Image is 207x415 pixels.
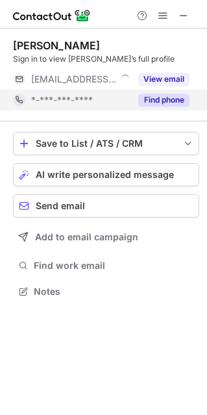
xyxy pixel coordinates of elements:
[34,286,194,297] span: Notes
[36,170,174,180] span: AI write personalized message
[35,232,138,242] span: Add to email campaign
[13,132,199,155] button: save-profile-one-click
[138,73,189,86] button: Reveal Button
[13,163,199,186] button: AI write personalized message
[13,194,199,218] button: Send email
[13,8,91,23] img: ContactOut v5.3.10
[34,260,194,271] span: Find work email
[13,257,199,275] button: Find work email
[13,53,199,65] div: Sign in to view [PERSON_NAME]’s full profile
[13,39,100,52] div: [PERSON_NAME]
[31,73,116,85] span: [EMAIL_ADDRESS][DOMAIN_NAME]
[138,94,189,107] button: Reveal Button
[13,225,199,249] button: Add to email campaign
[13,283,199,301] button: Notes
[36,201,85,211] span: Send email
[36,138,177,149] div: Save to List / ATS / CRM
